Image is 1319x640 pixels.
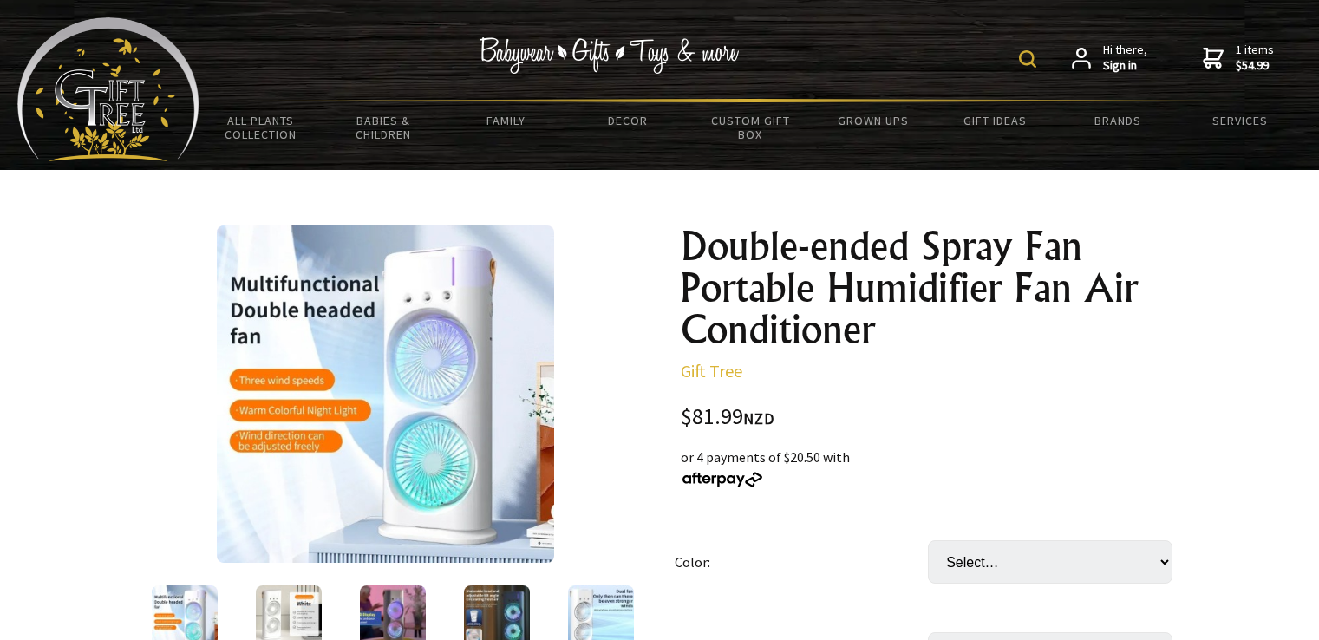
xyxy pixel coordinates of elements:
img: Babywear - Gifts - Toys & more [480,37,740,74]
a: Decor [567,102,689,139]
a: Gift Ideas [934,102,1056,139]
a: 1 items$54.99 [1203,42,1274,73]
img: Afterpay [681,472,764,487]
img: product search [1019,50,1036,68]
a: All Plants Collection [199,102,322,153]
h1: Double-ended Spray Fan Portable Humidifier Fan Air Conditioner [681,225,1187,350]
div: $81.99 [681,406,1187,429]
td: Color: [675,516,928,608]
img: Double-ended Spray Fan Portable Humidifier Fan Air Conditioner [217,225,554,563]
a: Gift Tree [681,360,742,382]
a: Grown Ups [812,102,934,139]
a: Family [444,102,566,139]
a: Services [1179,102,1302,139]
strong: Sign in [1103,58,1147,74]
a: Custom Gift Box [689,102,812,153]
span: Hi there, [1103,42,1147,73]
a: Babies & Children [322,102,444,153]
img: Babyware - Gifts - Toys and more... [17,17,199,161]
span: 1 items [1236,42,1274,73]
a: Brands [1057,102,1179,139]
span: NZD [743,408,774,428]
strong: $54.99 [1236,58,1274,74]
div: or 4 payments of $20.50 with [681,447,1187,488]
a: Hi there,Sign in [1072,42,1147,73]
